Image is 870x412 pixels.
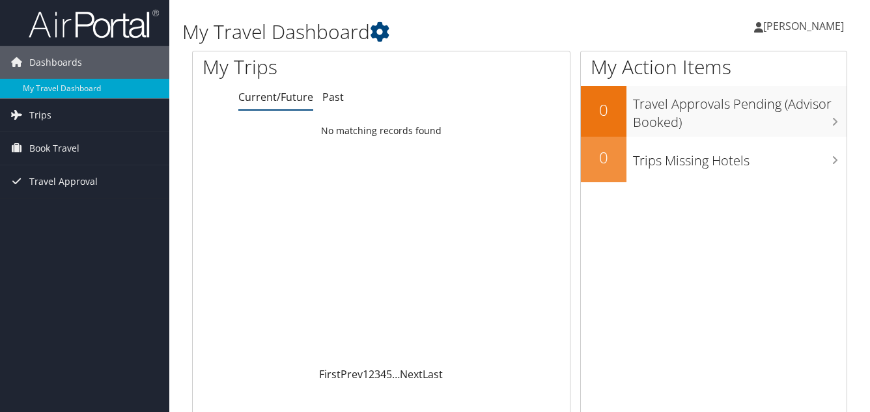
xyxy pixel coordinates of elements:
[29,46,82,79] span: Dashboards
[581,99,626,121] h2: 0
[581,53,847,81] h1: My Action Items
[182,18,632,46] h1: My Travel Dashboard
[203,53,403,81] h1: My Trips
[319,367,341,381] a: First
[386,367,392,381] a: 5
[423,367,443,381] a: Last
[369,367,374,381] a: 2
[341,367,363,381] a: Prev
[754,7,857,46] a: [PERSON_NAME]
[392,367,400,381] span: …
[380,367,386,381] a: 4
[193,119,570,143] td: No matching records found
[29,165,98,198] span: Travel Approval
[633,89,847,131] h3: Travel Approvals Pending (Advisor Booked)
[238,90,313,104] a: Current/Future
[29,8,159,39] img: airportal-logo.png
[763,19,844,33] span: [PERSON_NAME]
[581,137,847,182] a: 0Trips Missing Hotels
[322,90,344,104] a: Past
[29,99,51,131] span: Trips
[400,367,423,381] a: Next
[581,86,847,136] a: 0Travel Approvals Pending (Advisor Booked)
[633,145,847,170] h3: Trips Missing Hotels
[581,146,626,169] h2: 0
[363,367,369,381] a: 1
[29,132,79,165] span: Book Travel
[374,367,380,381] a: 3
